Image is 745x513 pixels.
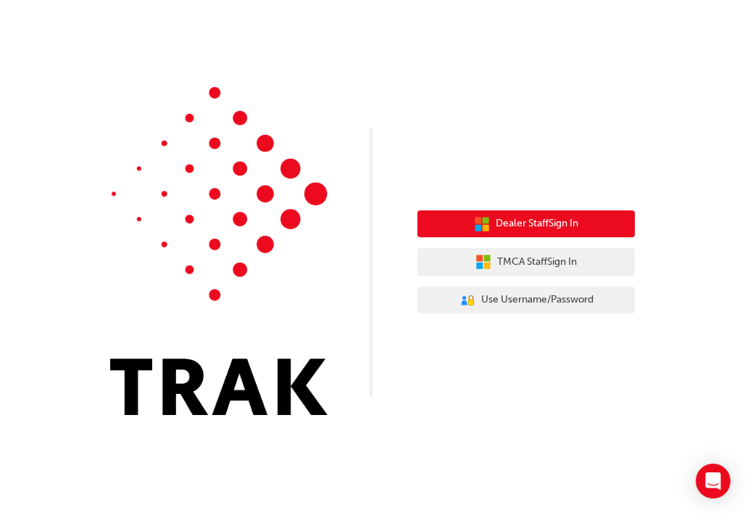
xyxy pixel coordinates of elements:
button: Dealer StaffSign In [417,210,635,238]
button: Use Username/Password [417,287,635,314]
img: Trak [110,87,328,415]
button: TMCA StaffSign In [417,248,635,276]
span: Use Username/Password [481,292,594,308]
span: Dealer Staff Sign In [496,216,578,232]
span: TMCA Staff Sign In [497,254,577,271]
div: Open Intercom Messenger [696,464,731,498]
